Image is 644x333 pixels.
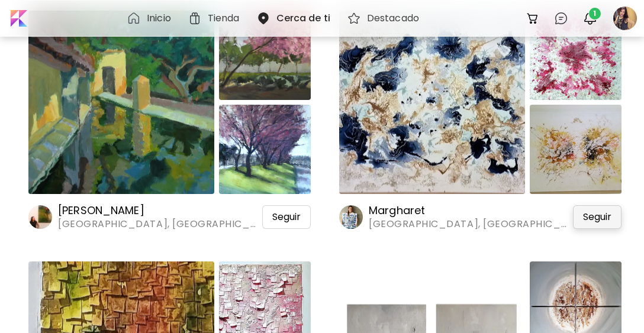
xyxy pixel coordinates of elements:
span: [GEOGRAPHIC_DATA], [GEOGRAPHIC_DATA] [369,218,573,231]
img: cart [526,11,540,25]
div: Seguir [262,205,311,229]
a: Cerca de ti [256,11,335,25]
span: [GEOGRAPHIC_DATA], [GEOGRAPHIC_DATA] [58,218,262,231]
img: https://cdn.kaleido.art/CDN/Artwork/1641/Thumbnail/medium.webp?updated=7685 [219,105,311,194]
img: https://cdn.kaleido.art/CDN/Artwork/1272/Thumbnail/large.webp?updated=6214 [339,11,525,194]
a: https://cdn.kaleido.art/CDN/Artwork/1272/Thumbnail/large.webp?updated=6214https://cdn.kaleido.art... [339,8,622,231]
h6: Destacado [367,14,419,23]
button: bellIcon1 [580,8,600,28]
h6: Margharet [369,203,573,218]
span: Seguir [583,211,611,223]
a: Inicio [127,11,176,25]
span: 1 [589,8,601,20]
h6: Tienda [208,14,240,23]
h6: Cerca de ti [276,14,330,23]
img: chatIcon [554,11,568,25]
img: https://cdn.kaleido.art/CDN/Artwork/1701/Thumbnail/large.webp?updated=7966 [28,11,214,194]
a: Tienda [188,11,244,25]
img: https://cdn.kaleido.art/CDN/Artwork/1604/Thumbnail/medium.webp?updated=7526 [219,11,311,100]
span: Seguir [272,211,301,223]
a: Destacado [347,11,424,25]
div: Seguir [573,205,622,229]
h6: Inicio [147,14,171,23]
img: https://cdn.kaleido.art/CDN/Artwork/1460/Thumbnail/medium.webp?updated=6879 [530,105,622,194]
img: https://cdn.kaleido.art/CDN/Artwork/1470/Thumbnail/medium.webp?updated=6907 [530,11,622,100]
img: bellIcon [583,11,597,25]
a: https://cdn.kaleido.art/CDN/Artwork/1701/Thumbnail/large.webp?updated=7966https://cdn.kaleido.art... [28,8,311,231]
h6: [PERSON_NAME] [58,203,262,218]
